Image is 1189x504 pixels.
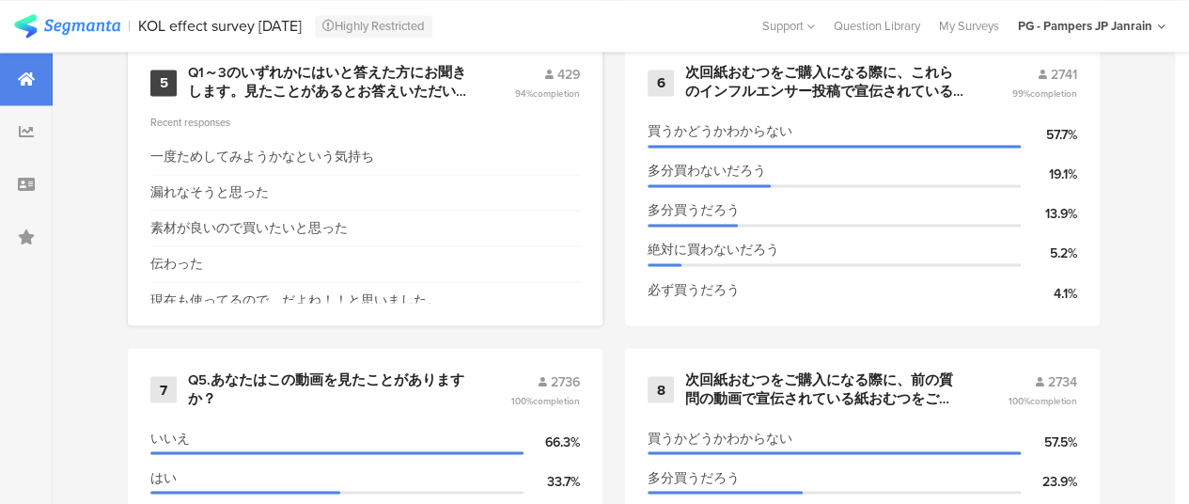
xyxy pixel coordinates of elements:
[524,432,580,451] div: 66.3%
[1018,17,1152,35] div: PG - Pampers JP Janrain
[1051,65,1077,85] span: 2741
[648,279,740,299] span: 必ず買うだろう
[648,70,674,96] div: 6
[1009,393,1077,407] span: 100%
[138,17,302,35] div: KOL effect survey [DATE]
[150,182,269,202] div: 漏れなそうと思った
[14,14,120,38] img: segmanta logo
[551,371,580,391] span: 2736
[1021,432,1077,451] div: 57.5%
[824,17,930,35] a: Question Library
[150,290,440,309] div: 現在も使ってるので、だよね！！と思いました。
[1021,125,1077,145] div: 57.7%
[648,428,792,448] span: 買うかどうかわからない
[1021,283,1077,303] div: 4.1%
[648,200,740,220] span: 多分買うだろう
[1012,87,1077,101] span: 99%
[1021,165,1077,184] div: 19.1%
[762,11,815,40] div: Support
[1030,87,1077,101] span: completion
[648,376,674,402] div: 8
[150,70,177,96] div: 5
[515,87,580,101] span: 94%
[533,393,580,407] span: completion
[150,467,177,487] span: はい
[648,467,740,487] span: 多分買うだろう
[150,428,190,448] span: いいえ
[150,376,177,402] div: 7
[524,471,580,491] div: 33.7%
[557,65,580,85] span: 429
[1021,244,1077,263] div: 5.2%
[511,393,580,407] span: 100%
[1030,393,1077,407] span: completion
[188,370,465,407] div: Q5.あなたはこの動画を見たことがありますか？
[315,15,432,38] div: Highly Restricted
[188,64,469,101] div: Q1～3のいずれかにはいと答えた方にお聞きします。見たことがあるとお答えいただいたインフルエンサー投稿で、紹介されたパンパース製品の便益や魅力について、どう感じられましたか？
[1048,371,1077,391] span: 2734
[150,115,580,130] div: Recent responses
[150,218,348,238] div: 素材が良いので買いたいと思った
[150,147,374,166] div: 一度ためしてみようかなという気持ち
[533,87,580,101] span: completion
[648,121,792,141] span: 買うかどうかわからない
[1021,204,1077,224] div: 13.9%
[685,370,962,407] div: 次回紙おむつをご購入になる際に、前の質問の動画で宣伝されている紙おむつをご自身でお買い上げになる可能性がどのくらいあるかをお答えください。
[685,64,966,101] div: 次回紙おむつをご購入になる際に、これらのインフルエンサー投稿で宣伝されている紙おむつをご自身でお買い上げになる可能性がどのくらいあるかをお答えください。
[150,254,203,274] div: 伝わった
[1021,471,1077,491] div: 23.9%
[128,15,131,37] div: |
[648,240,779,260] span: 絶対に買わないだろう
[648,161,766,181] span: 多分買わないだろう
[930,17,1009,35] a: My Surveys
